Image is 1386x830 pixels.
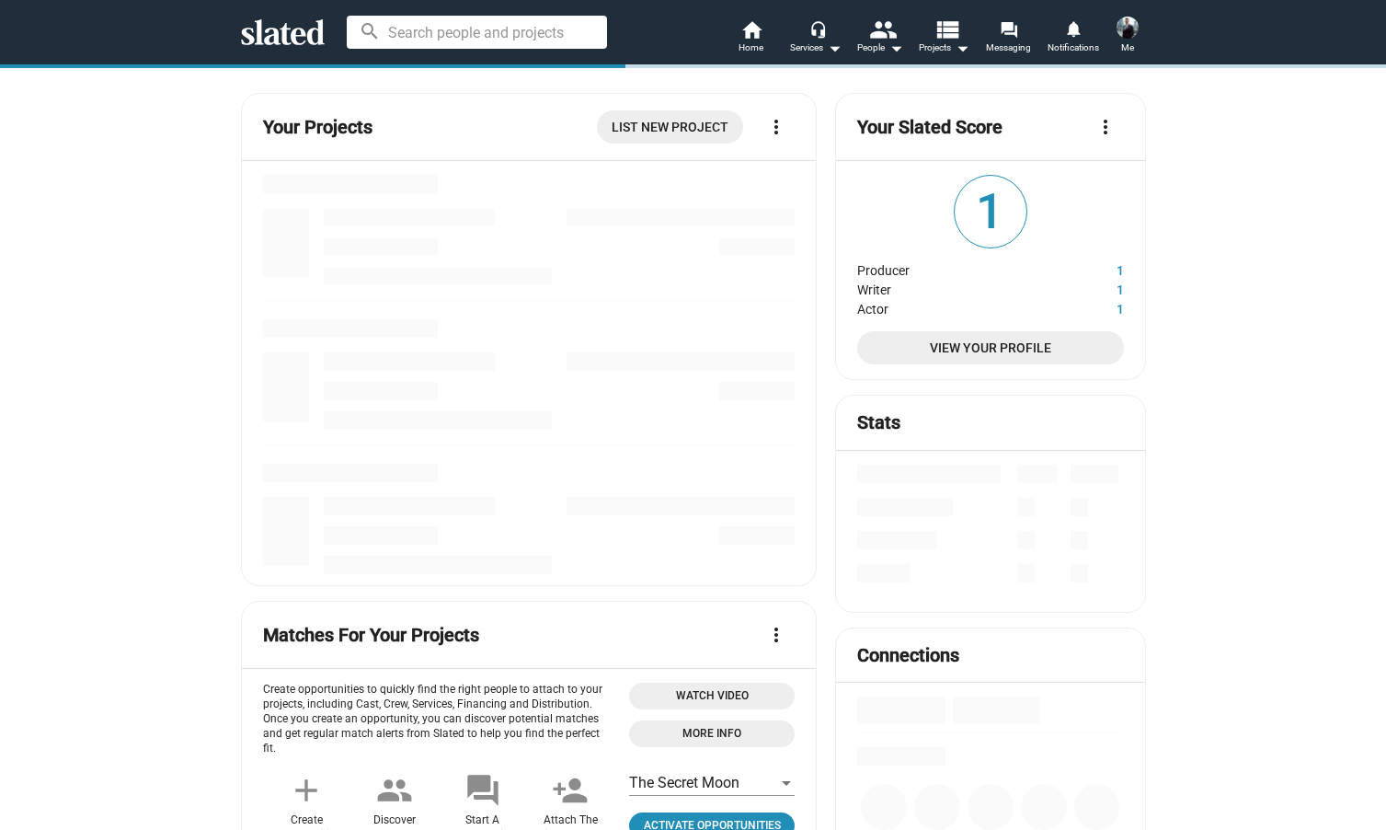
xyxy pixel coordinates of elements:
mat-icon: more_vert [1094,116,1117,138]
mat-icon: arrow_drop_down [885,37,907,59]
mat-card-title: Your Projects [263,115,372,140]
div: People [857,37,903,59]
span: More Info [640,724,784,744]
span: Projects [919,37,969,59]
a: List New Project [597,110,743,144]
mat-card-title: Matches For Your Projects [263,623,479,648]
mat-card-title: Connections [857,643,959,668]
a: Home [719,18,784,59]
mat-icon: more_vert [765,116,787,138]
input: Search people and projects [347,16,607,49]
dt: Actor [857,297,1054,317]
button: People [848,18,912,59]
button: James WallaceMe [1105,13,1150,61]
mat-icon: people [376,772,413,809]
dt: Producer [857,259,1054,278]
dd: 1 [1055,259,1124,278]
mat-icon: add [288,772,325,809]
span: Messaging [986,37,1031,59]
mat-icon: home [740,18,762,40]
span: 1 [955,176,1026,248]
mat-icon: more_vert [765,624,787,646]
dd: 1 [1055,278,1124,297]
span: Me [1121,37,1134,59]
a: Messaging [977,18,1041,59]
dd: 1 [1055,297,1124,317]
mat-icon: forum [464,772,501,809]
button: Open 'Opportunities Intro Video' dialog [629,683,795,709]
mat-card-title: Your Slated Score [857,115,1002,140]
mat-icon: headset_mic [809,20,826,37]
p: Create opportunities to quickly find the right people to attach to your projects, including Cast,... [263,683,615,756]
button: Projects [912,18,977,59]
mat-icon: view_list [933,16,959,42]
span: List New Project [612,110,728,144]
mat-icon: person_add [552,772,589,809]
button: Services [784,18,848,59]
mat-icon: arrow_drop_down [951,37,973,59]
mat-icon: arrow_drop_down [823,37,845,59]
a: View Your Profile [857,331,1123,364]
span: Watch Video [640,686,784,706]
mat-icon: notifications [1064,19,1082,37]
mat-icon: people [868,16,895,42]
span: Home [739,37,763,59]
mat-icon: forum [1000,20,1017,38]
div: Services [790,37,842,59]
a: Open 'More info' dialog with information about Opportunities [629,720,795,747]
span: Notifications [1048,37,1099,59]
img: James Wallace [1117,17,1139,39]
mat-card-title: Stats [857,410,900,435]
dt: Writer [857,278,1054,297]
span: View Your Profile [872,331,1108,364]
a: Notifications [1041,18,1105,59]
span: The Secret Moon [629,774,739,791]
